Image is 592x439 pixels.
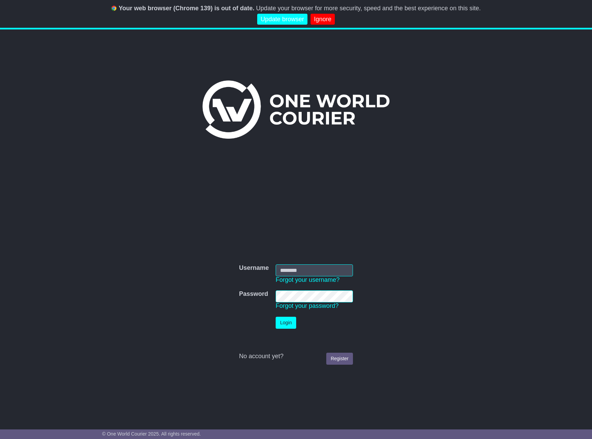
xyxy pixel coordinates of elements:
label: Password [239,290,268,298]
a: Register [326,353,353,365]
label: Username [239,264,269,272]
img: One World [202,80,389,139]
a: Forgot your username? [276,276,340,283]
a: Forgot your password? [276,302,339,309]
a: Update browser [257,14,307,25]
span: Update your browser for more security, speed and the best experience on this site. [256,5,481,12]
button: Login [276,317,296,329]
a: Ignore [311,14,335,25]
span: © One World Courier 2025. All rights reserved. [102,431,201,437]
div: No account yet? [239,353,353,360]
b: Your web browser (Chrome 139) is out of date. [119,5,254,12]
